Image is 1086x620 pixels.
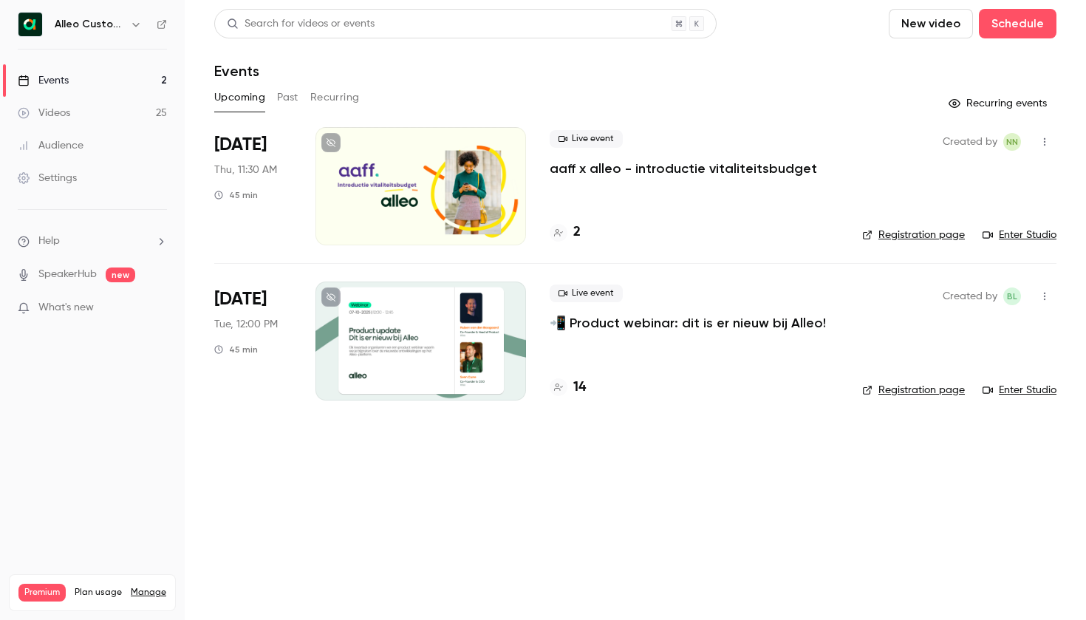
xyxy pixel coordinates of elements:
a: 2 [550,222,581,242]
span: Live event [550,130,623,148]
span: Thu, 11:30 AM [214,163,277,177]
a: Enter Studio [983,228,1056,242]
span: Created by [943,133,997,151]
button: Recurring events [942,92,1056,115]
a: aaff x alleo - introductie vitaliteitsbudget [550,160,817,177]
li: help-dropdown-opener [18,234,167,249]
span: What's new [38,300,94,316]
span: Plan usage [75,587,122,599]
span: Bernice Lohr [1003,287,1021,305]
span: new [106,268,135,282]
span: Premium [18,584,66,602]
div: Oct 7 Tue, 12:00 PM (Europe/Amsterdam) [214,282,292,400]
span: Live event [550,285,623,302]
h1: Events [214,62,259,80]
div: Search for videos or events [227,16,375,32]
h4: 14 [573,378,586,398]
button: Upcoming [214,86,265,109]
a: 📲 Product webinar: dit is er nieuw bij Alleo! [550,314,826,332]
button: Recurring [310,86,360,109]
div: Events [18,73,69,88]
span: Nanke Nagtegaal [1003,133,1021,151]
div: Settings [18,171,77,185]
a: 14 [550,378,586,398]
span: Help [38,234,60,249]
a: Registration page [862,383,965,398]
button: New video [889,9,973,38]
img: Alleo Customer Success [18,13,42,36]
iframe: Noticeable Trigger [149,302,167,315]
button: Schedule [979,9,1056,38]
div: Audience [18,138,83,153]
a: SpeakerHub [38,267,97,282]
div: Oct 2 Thu, 11:30 AM (Europe/Amsterdam) [214,127,292,245]
span: [DATE] [214,133,267,157]
div: 45 min [214,189,258,201]
a: Registration page [862,228,965,242]
span: [DATE] [214,287,267,311]
h6: Alleo Customer Success [55,17,124,32]
span: Created by [943,287,997,305]
div: Videos [18,106,70,120]
button: Past [277,86,298,109]
a: Enter Studio [983,383,1056,398]
span: Tue, 12:00 PM [214,317,278,332]
a: Manage [131,587,166,599]
span: BL [1007,287,1017,305]
span: NN [1006,133,1018,151]
div: 45 min [214,344,258,355]
h4: 2 [573,222,581,242]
